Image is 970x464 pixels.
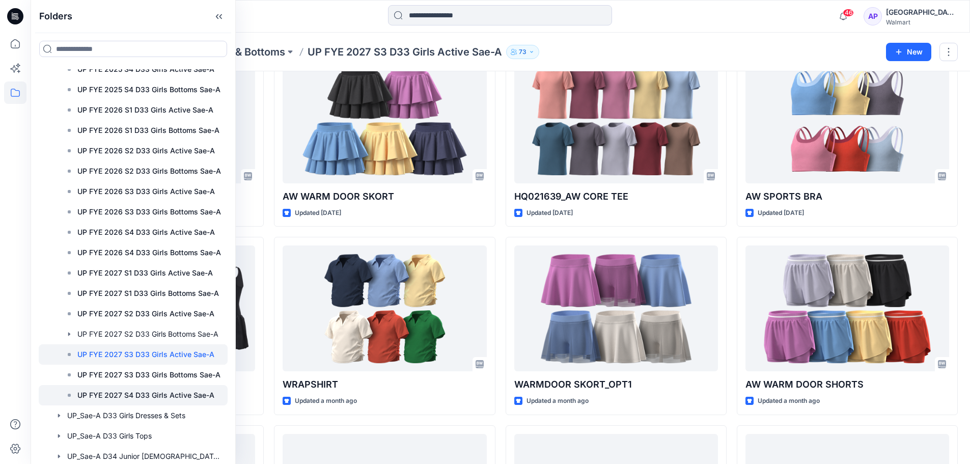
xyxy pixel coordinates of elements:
p: UP FYE 2026 S4 D33 Girls Active Sae-A [77,226,215,238]
a: WARMDOOR SKORT_OPT1 [514,245,718,371]
p: WRAPSHIRT [283,377,486,392]
p: UP FYE 2026 S2 D33 Girls Bottoms Sae-A [77,165,221,177]
p: 73 [519,46,526,58]
a: HQ021639_AW CORE TEE [514,58,718,183]
p: UP FYE 2027 S3 D33 Girls Bottoms Sae-A [77,369,220,381]
p: Updated a month ago [526,396,589,406]
p: UP FYE 2026 S3 D33 Girls Bottoms Sae-A [77,206,221,218]
p: AW WARM DOOR SKORT [283,189,486,204]
p: UP FYE 2027 S2 D33 Girls Active Sae-A [77,308,214,320]
p: Updated [DATE] [295,208,341,219]
p: AW WARM DOOR SHORTS [745,377,949,392]
p: UP FYE 2026 S4 D33 Girls Bottoms Sae-A [77,247,221,259]
a: AW WARM DOOR SHORTS [745,245,949,371]
p: Updated [DATE] [758,208,804,219]
div: AP [864,7,882,25]
div: [GEOGRAPHIC_DATA] [886,6,957,18]
button: New [886,43,931,61]
p: UP FYE 2027 S3 D33 Girls Active Sae-A [77,348,214,361]
p: UP FYE 2027 S3 D33 Girls Active Sae-A [308,45,502,59]
p: UP FYE 2027 S1 D33 Girls Active Sae-A [77,267,213,279]
p: UP FYE 2025 S4 D33 Girls Bottoms Sae-A [77,84,220,96]
div: Walmart [886,18,957,26]
a: AW SPORTS BRA [745,58,949,183]
p: UP FYE 2027 S4 D33 Girls Active Sae-A [77,389,214,401]
p: UP FYE 2025 S4 D33 Girls Active Sae-A [77,63,214,75]
span: 46 [843,9,854,17]
a: WRAPSHIRT [283,245,486,371]
p: UP FYE 2026 S1 D33 Girls Bottoms Sae-A [77,124,219,137]
p: UP FYE 2026 S3 D33 Girls Active Sae-A [77,185,215,198]
p: AW SPORTS BRA [745,189,949,204]
a: AW WARM DOOR SKORT [283,58,486,183]
p: UP FYE 2026 S2 D33 Girls Active Sae-A [77,145,215,157]
p: UP FYE 2027 S1 D33 Girls Bottoms Sae-A [77,287,219,299]
button: 73 [506,45,539,59]
p: Updated a month ago [758,396,820,406]
p: Updated a month ago [295,396,357,406]
p: Updated [DATE] [526,208,573,219]
p: HQ021639_AW CORE TEE [514,189,718,204]
p: WARMDOOR SKORT_OPT1 [514,377,718,392]
p: UP FYE 2026 S1 D33 Girls Active Sae-A [77,104,213,116]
